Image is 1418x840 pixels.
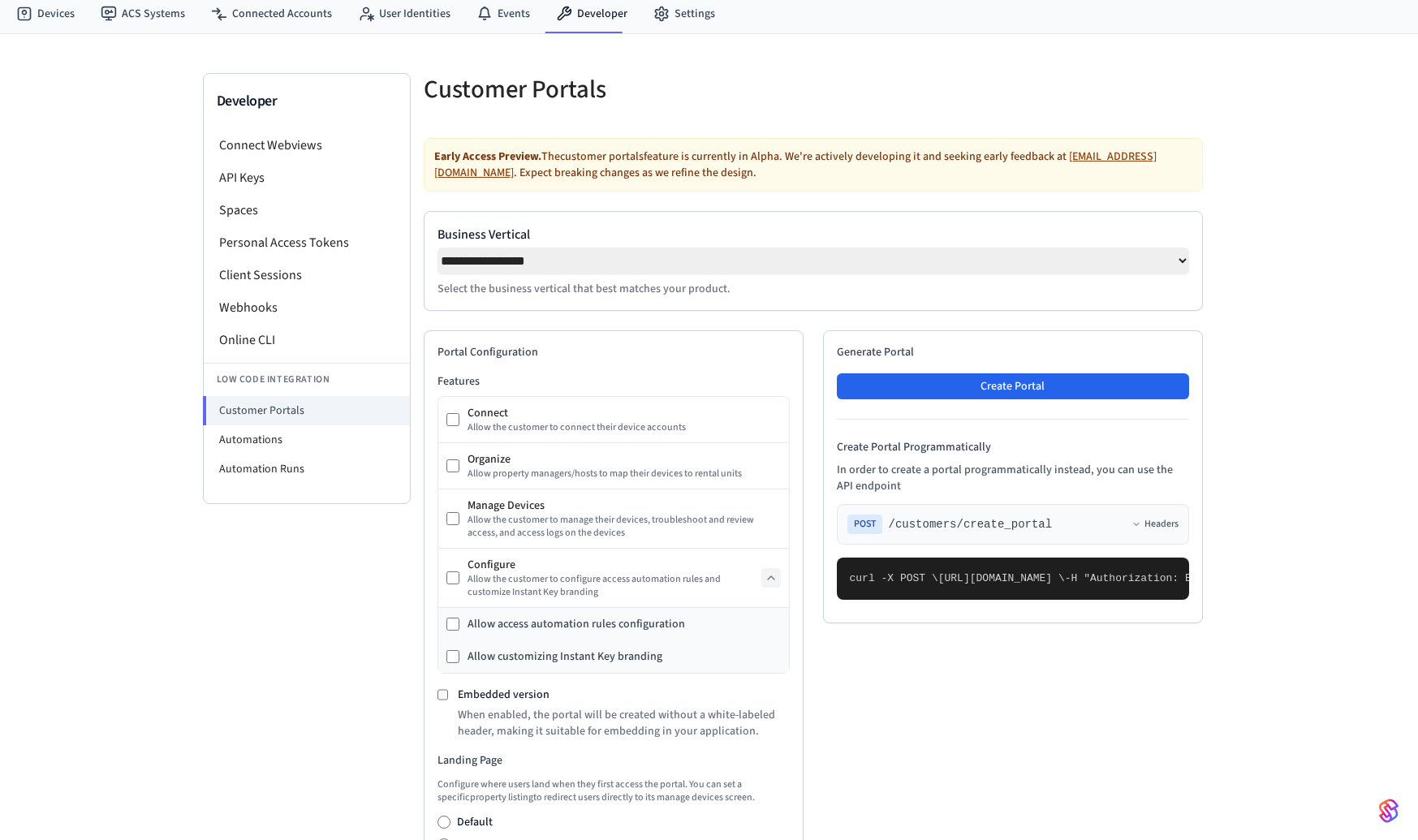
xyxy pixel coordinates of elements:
[1131,518,1179,531] button: Headers
[437,752,790,769] h3: Landing Page
[204,259,410,291] li: Client Sessions
[204,324,410,356] li: Online CLI
[468,467,781,480] div: Allow property managers/hosts to map their devices to rental units
[458,687,550,703] label: Embedded version
[204,129,410,162] li: Connect Webviews
[837,344,1189,360] h2: Generate Portal
[847,515,882,534] span: POST
[837,439,1189,455] h4: Create Portal Programmatically
[468,421,781,434] div: Allow the customer to connect their device accounts
[434,149,1157,181] a: [EMAIL_ADDRESS][DOMAIN_NAME]
[468,557,761,573] div: Configure
[938,572,1065,584] span: [URL][DOMAIN_NAME] \
[204,226,410,259] li: Personal Access Tokens
[468,648,662,665] div: Allow customizing Instant Key branding
[204,291,410,324] li: Webhooks
[468,616,685,632] div: Allow access automation rules configuration
[217,90,397,113] h3: Developer
[468,451,781,467] div: Organize
[837,462,1189,494] p: In order to create a portal programmatically instead, you can use the API endpoint
[837,373,1189,399] button: Create Portal
[204,194,410,226] li: Spaces
[204,425,410,454] li: Automations
[424,73,804,106] h5: Customer Portals
[437,373,790,390] h3: Features
[424,138,1203,192] div: The customer portals feature is currently in Alpha. We're actively developing it and seeking earl...
[204,363,410,396] li: Low Code Integration
[204,162,410,194] li: API Keys
[850,572,938,584] span: curl -X POST \
[468,573,761,599] div: Allow the customer to configure access automation rules and customize Instant Key branding
[437,344,790,360] h2: Portal Configuration
[434,149,541,165] strong: Early Access Preview.
[1379,798,1399,824] img: SeamLogoGradient.69752ec5.svg
[468,498,781,514] div: Manage Devices
[458,707,790,739] p: When enabled, the portal will be created without a white-labeled header, making it suitable for e...
[437,778,790,804] p: Configure where users land when they first access the portal. You can set a specific property lis...
[468,514,781,540] div: Allow the customer to manage their devices, troubleshoot and review access, and access logs on th...
[457,814,493,830] label: Default
[437,281,1189,297] p: Select the business vertical that best matches your product.
[468,405,781,421] div: Connect
[889,516,1053,532] span: /customers/create_portal
[1065,572,1368,584] span: -H "Authorization: Bearer seam_api_key_123456" \
[204,454,410,484] li: Automation Runs
[203,396,410,425] li: Customer Portals
[437,225,1189,244] label: Business Vertical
